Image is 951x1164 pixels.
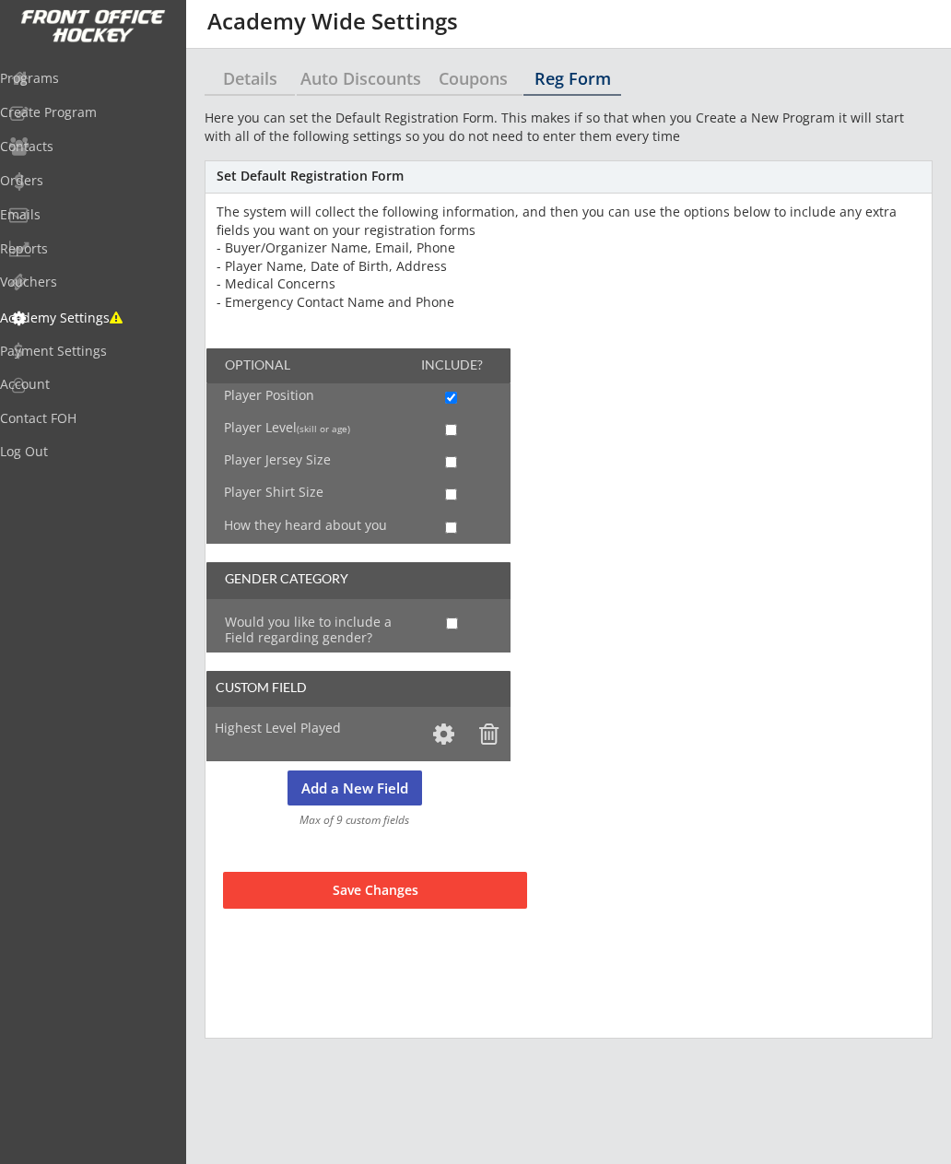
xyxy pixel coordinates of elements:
[297,422,350,435] font: (skill or age)
[288,770,422,805] button: Add a New Field
[224,389,356,402] div: Player Position
[297,70,425,87] div: Auto Discounts
[297,815,413,826] div: Max of 9 custom fields
[216,681,317,694] div: CUSTOM FIELD
[215,721,397,736] div: Highest Level Played
[224,519,390,532] div: How they heard about you
[523,70,621,87] div: Reg Form
[224,453,356,466] div: Player Jersey Size
[225,359,314,371] div: OPTIONAL
[224,486,356,499] div: Player Shirt Size
[205,109,933,145] div: Here you can set the Default Registration Form. This makes if so that when you Create a New Progr...
[217,203,922,312] div: The system will collect the following information, and then you can use the options below to incl...
[225,572,378,585] div: GENDER CATEGORY
[217,170,921,182] div: Set Default Registration Form
[425,70,522,87] div: Coupons
[205,70,295,87] div: Details
[225,615,421,646] div: Would you like to include a Field regarding gender?
[224,421,369,434] div: Player Level
[223,872,527,909] button: Save Changes
[421,359,494,371] div: INCLUDE?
